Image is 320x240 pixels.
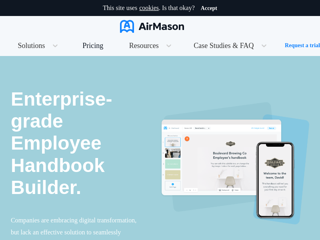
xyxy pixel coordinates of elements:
button: Accept cookies [201,5,217,12]
span: Case Studies & FAQ [194,42,254,49]
a: Request a trial [285,42,320,50]
span: Solutions [18,42,45,49]
span: Resources [129,42,159,49]
p: Enterprise-grade Employee Handbook Builder. [11,88,141,198]
img: AirMason Logo [120,20,184,33]
a: Pricing [82,38,103,53]
img: handbook intro [160,102,309,224]
div: Pricing [82,42,103,49]
a: cookies [139,4,159,12]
